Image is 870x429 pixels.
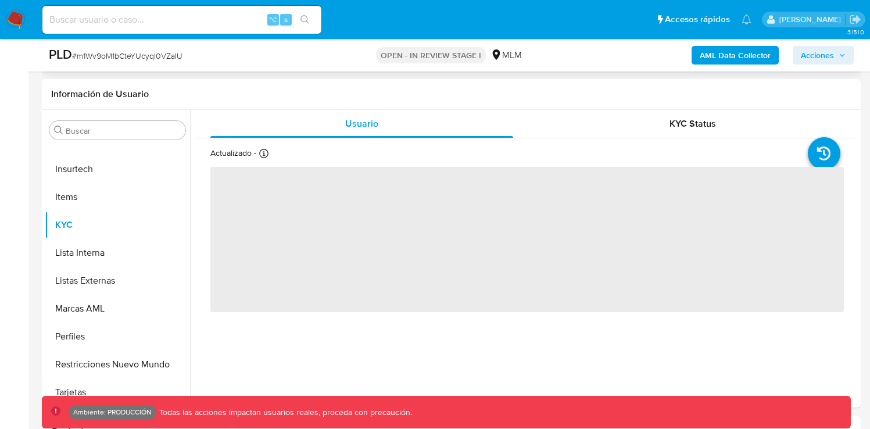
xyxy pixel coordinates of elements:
[849,13,861,26] a: Salir
[51,88,149,100] h1: Información de Usuario
[801,46,834,65] span: Acciones
[376,47,486,63] p: OPEN - IN REVIEW STAGE I
[669,117,716,130] span: KYC Status
[45,295,190,323] button: Marcas AML
[293,12,317,28] button: search-icon
[779,14,845,25] p: elkin.mantilla@mercadolibre.com.co
[847,27,864,37] span: 3.151.0
[284,14,288,25] span: s
[491,49,522,62] div: MLM
[793,46,854,65] button: Acciones
[45,155,190,183] button: Insurtech
[45,239,190,267] button: Lista Interna
[49,45,72,63] b: PLD
[692,46,779,65] button: AML Data Collector
[45,378,190,406] button: Tarjetas
[45,323,190,351] button: Perfiles
[268,14,277,25] span: ⌥
[45,183,190,211] button: Items
[72,50,182,62] span: # m1Wv9oM1bCteYUcyql0VZaIU
[73,410,152,414] p: Ambiente: PRODUCCIÓN
[742,15,751,24] a: Notificaciones
[66,126,181,136] input: Buscar
[665,13,730,26] span: Accesos rápidos
[42,12,321,27] input: Buscar usuario o caso...
[45,211,190,239] button: KYC
[54,126,63,135] button: Buscar
[45,351,190,378] button: Restricciones Nuevo Mundo
[700,46,771,65] b: AML Data Collector
[210,148,256,159] p: Actualizado -
[45,267,190,295] button: Listas Externas
[156,407,412,418] p: Todas las acciones impactan usuarios reales, proceda con precaución.
[345,117,378,130] span: Usuario
[210,167,844,312] span: ‌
